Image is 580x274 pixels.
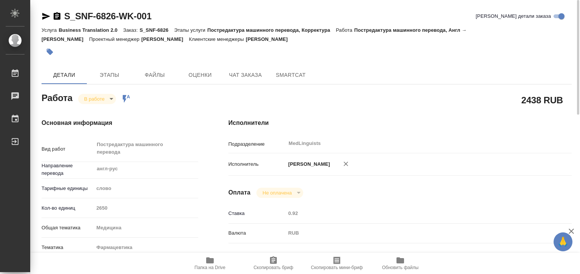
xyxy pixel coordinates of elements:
button: Скопировать мини-бриф [305,253,369,274]
p: Постредактура машинного перевода, Корректура [207,27,336,33]
p: Общая тематика [42,224,94,232]
p: Работа [336,27,354,33]
a: S_SNF-6826-WK-001 [64,11,151,21]
div: В работе [78,94,116,104]
span: 🙏 [557,234,569,250]
span: Обновить файлы [382,265,419,270]
button: Обновить файлы [369,253,432,274]
span: Файлы [137,70,173,80]
p: Подразделение [228,140,286,148]
button: Скопировать ссылку [52,12,62,21]
h4: Основная информация [42,118,198,128]
input: Пустое поле [285,208,543,219]
p: S_SNF-6826 [140,27,174,33]
button: 🙏 [554,232,572,251]
span: Оценки [182,70,218,80]
p: Этапы услуги [174,27,207,33]
p: Ставка [228,210,286,217]
button: Папка на Drive [178,253,242,274]
span: Детали [46,70,82,80]
div: слово [94,182,198,195]
button: Скопировать бриф [242,253,305,274]
button: В работе [82,96,107,102]
p: Проектный менеджер [89,36,141,42]
button: Скопировать ссылку для ЯМессенджера [42,12,51,21]
input: Пустое поле [94,202,198,213]
p: Кол-во единиц [42,204,94,212]
span: Этапы [91,70,128,80]
button: Не оплачена [260,190,294,196]
button: Удалить исполнителя [338,156,354,172]
div: RUB [285,227,543,240]
p: Валюта [228,229,286,237]
p: Услуга [42,27,59,33]
div: Медицина [94,221,198,234]
p: Business Translation 2.0 [59,27,123,33]
p: Клиентские менеджеры [189,36,246,42]
p: Вид работ [42,145,94,153]
span: Папка на Drive [194,265,225,270]
p: Направление перевода [42,162,94,177]
p: Тематика [42,244,94,251]
h2: Работа [42,90,72,104]
h4: Исполнители [228,118,572,128]
span: [PERSON_NAME] детали заказа [476,12,551,20]
p: [PERSON_NAME] [285,160,330,168]
div: В работе [256,188,303,198]
h2: 2438 RUB [521,93,563,106]
p: Исполнитель [228,160,286,168]
p: [PERSON_NAME] [246,36,293,42]
p: Заказ: [123,27,139,33]
p: Тарифные единицы [42,185,94,192]
h4: Оплата [228,188,251,197]
button: Добавить тэг [42,44,58,60]
div: Фармацевтика [94,241,198,254]
span: Чат заказа [227,70,264,80]
span: SmartCat [273,70,309,80]
p: [PERSON_NAME] [141,36,189,42]
span: Скопировать мини-бриф [311,265,362,270]
span: Скопировать бриф [253,265,293,270]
